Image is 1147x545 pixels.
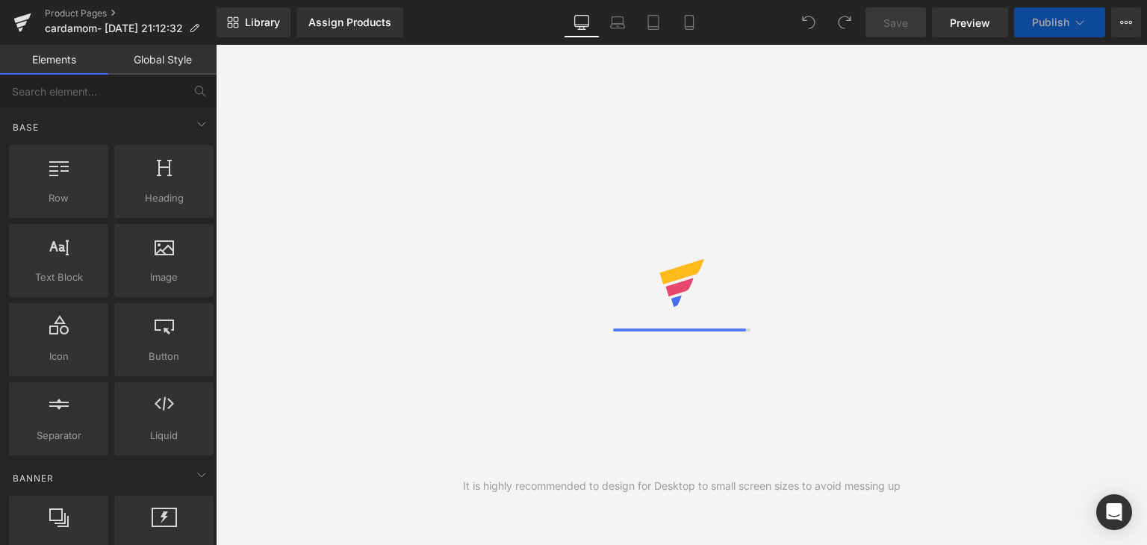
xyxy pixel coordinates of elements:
span: Row [13,190,104,206]
button: Redo [830,7,860,37]
button: Publish [1014,7,1105,37]
a: Product Pages [45,7,217,19]
span: Banner [11,471,55,485]
a: Global Style [108,45,217,75]
span: Separator [13,428,104,443]
span: Base [11,120,40,134]
span: Liquid [119,428,209,443]
a: Tablet [635,7,671,37]
span: Heading [119,190,209,206]
div: Assign Products [308,16,391,28]
a: Mobile [671,7,707,37]
span: Library [245,16,280,29]
a: Laptop [600,7,635,37]
span: Icon [13,349,104,364]
span: Save [883,15,908,31]
a: Desktop [564,7,600,37]
button: More [1111,7,1141,37]
button: Undo [794,7,824,37]
a: New Library [217,7,290,37]
div: Open Intercom Messenger [1096,494,1132,530]
span: Preview [950,15,990,31]
div: It is highly recommended to design for Desktop to small screen sizes to avoid messing up [463,478,901,494]
span: Image [119,270,209,285]
span: Button [119,349,209,364]
span: cardamom- [DATE] 21:12:32 [45,22,183,34]
a: Preview [932,7,1008,37]
span: Publish [1032,16,1069,28]
span: Text Block [13,270,104,285]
